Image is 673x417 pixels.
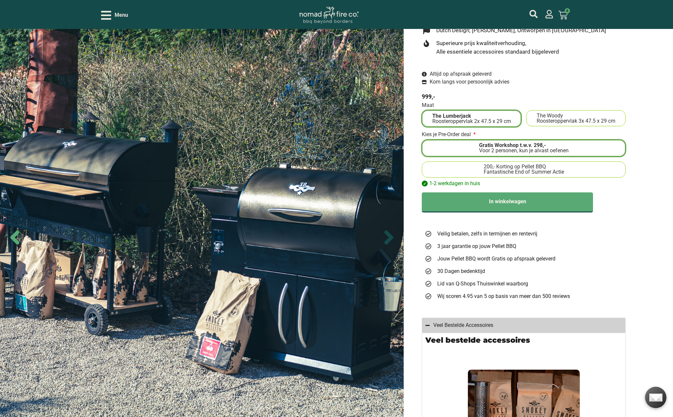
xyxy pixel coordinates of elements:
[479,148,569,153] div: Voor 2 personen, kun je alvast oefenen
[424,292,623,300] a: Wij scoren 4.95 van 5 op basis van meer dan 500 reviews
[436,242,516,250] span: 3 jaar garantie op jouw Pellet BBQ
[299,7,359,24] img: Nomad Logo
[484,164,546,169] span: 200,- Korting op Pellet BBQ
[529,10,538,18] a: mijn account
[436,292,570,300] span: Wij scoren 4.95 van 5 op basis van meer dan 500 reviews
[433,321,493,329] div: Veel Bestelde Accessoires
[428,78,509,86] span: Kom langs voor persoonlijk advies
[424,267,623,275] a: 30 Dagen bedenktijd
[537,113,563,118] span: The Woody
[422,132,471,137] span: Kies je Pre-Order deal
[424,280,623,288] a: Lid van Q-Shops Thuiswinkel waarborg
[422,78,509,86] a: Kom langs voor persoonlijk advies
[3,226,26,249] span: Previous slide
[565,8,570,13] span: 0
[424,255,623,263] a: Jouw Pellet BBQ wordt Gratis op afspraak geleverd
[436,255,555,263] span: Jouw Pellet BBQ wordt Gratis op afspraak geleverd
[436,267,485,275] span: 30 Dagen bedenktijd
[422,70,492,78] a: Altijd op afspraak geleverd
[424,230,623,238] a: Veilig betalen, zelfs in termijnen en rentevrij
[436,280,528,288] span: Lid van Q-Shops Thuiswinkel waarborg
[101,10,128,21] div: Open/Close Menu
[425,336,622,344] h2: Veel bestelde accessoires
[435,39,559,56] span: Superieure prijs kwaliteitverhouding, Alle essentiele accessoires standaard bijgeleverd
[436,230,537,238] span: Veilig betalen, zelfs in termijnen en rentevrij
[422,192,593,212] button: In winkelwagen
[432,113,471,119] span: The Lumberjack
[551,7,576,24] a: 0
[422,103,434,108] span: Maat
[484,169,564,175] div: Fantastische End of Summer Actie
[422,318,626,333] summary: Veel Bestelde Accessoires
[479,143,546,148] span: Gratis Workshop t.w.v. 298,-
[428,70,492,78] span: Altijd op afspraak geleverd
[435,26,606,35] span: Dutch Design; [PERSON_NAME], Ontworpen in [GEOGRAPHIC_DATA]
[432,119,511,124] div: Roosteroppervlak 2x 47.5 x 29 cm
[115,11,128,19] span: Menu
[377,226,400,249] span: Next slide
[422,181,626,186] p: 1-2 werkdagen in huis
[537,118,615,124] div: Roosteroppervlak 3x 47.5 x 29 cm
[545,10,553,18] a: mijn account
